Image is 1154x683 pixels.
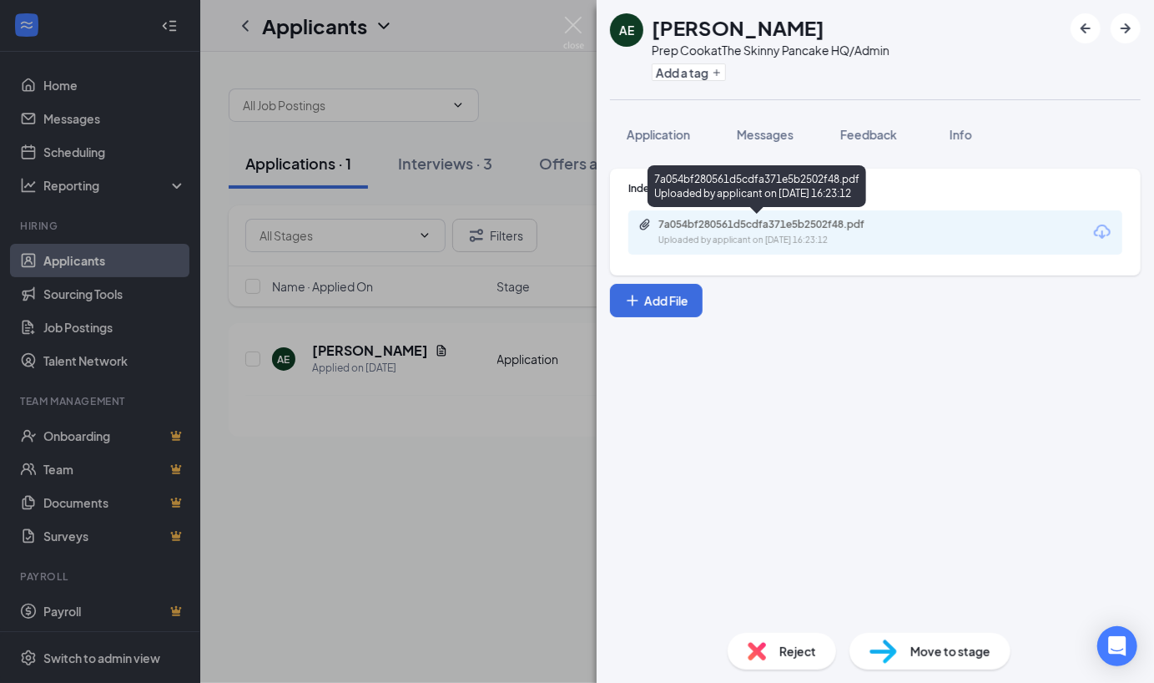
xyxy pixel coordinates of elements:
[652,63,726,81] button: PlusAdd a tag
[779,642,816,660] span: Reject
[840,127,897,142] span: Feedback
[1071,13,1101,43] button: ArrowLeftNew
[950,127,972,142] span: Info
[1116,18,1136,38] svg: ArrowRight
[628,181,1122,195] div: Indeed Resume
[652,42,889,58] div: Prep Cook at The Skinny Pancake HQ/Admin
[1092,222,1112,242] svg: Download
[627,127,690,142] span: Application
[658,218,892,231] div: 7a054bf280561d5cdfa371e5b2502f48.pdf
[648,165,866,207] div: 7a054bf280561d5cdfa371e5b2502f48.pdf Uploaded by applicant on [DATE] 16:23:12
[1097,626,1137,666] div: Open Intercom Messenger
[712,68,722,78] svg: Plus
[624,292,641,309] svg: Plus
[737,127,794,142] span: Messages
[610,284,703,317] button: Add FilePlus
[658,234,909,247] div: Uploaded by applicant on [DATE] 16:23:12
[1111,13,1141,43] button: ArrowRight
[638,218,909,247] a: Paperclip7a054bf280561d5cdfa371e5b2502f48.pdfUploaded by applicant on [DATE] 16:23:12
[652,13,824,42] h1: [PERSON_NAME]
[910,642,990,660] span: Move to stage
[619,22,634,38] div: AE
[638,218,652,231] svg: Paperclip
[1076,18,1096,38] svg: ArrowLeftNew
